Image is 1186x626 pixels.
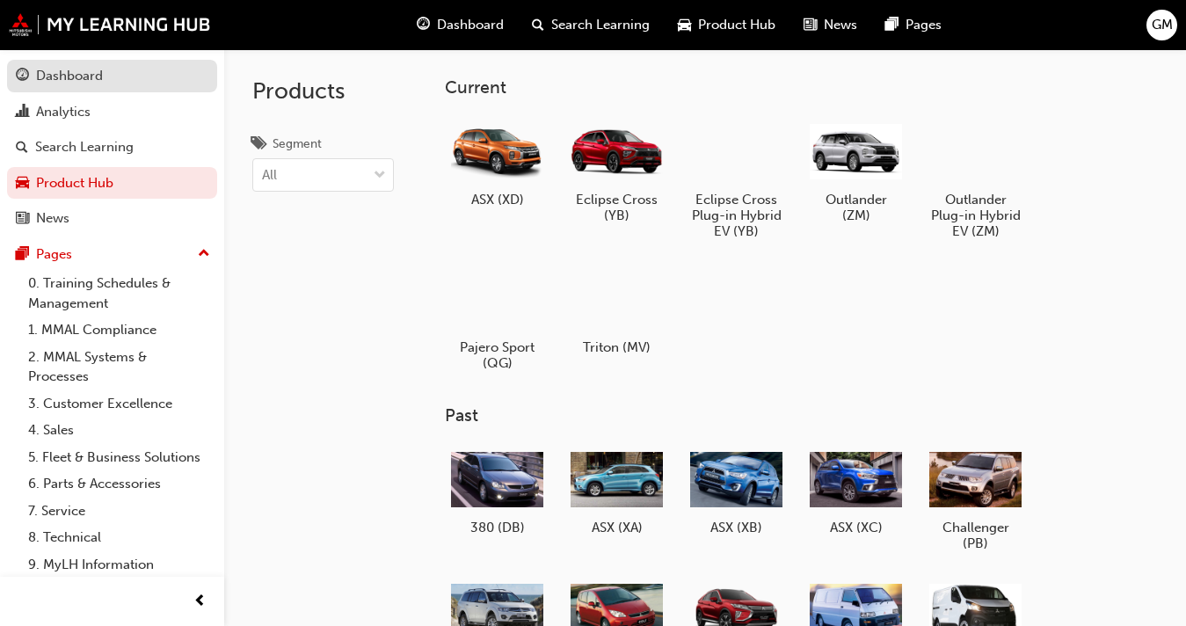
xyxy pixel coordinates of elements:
a: Pajero Sport (QG) [445,259,550,377]
span: pages-icon [885,14,899,36]
span: Dashboard [437,15,504,35]
a: Eclipse Cross (YB) [564,112,670,229]
div: Analytics [36,102,91,122]
h5: 380 (DB) [451,520,543,535]
h5: Challenger (PB) [929,520,1022,551]
div: Segment [273,135,322,153]
div: News [36,208,69,229]
span: news-icon [16,211,29,227]
button: Pages [7,238,217,271]
a: Outlander Plug-in Hybrid EV (ZM) [923,112,1029,245]
a: 4. Sales [21,417,217,444]
h3: Current [445,77,1158,98]
h5: Eclipse Cross (YB) [571,192,663,223]
a: Dashboard [7,60,217,92]
div: Dashboard [36,66,103,86]
a: Search Learning [7,131,217,164]
h5: ASX (XD) [451,192,543,207]
a: Triton (MV) [564,259,670,361]
a: 8. Technical [21,524,217,551]
span: guage-icon [417,14,430,36]
a: ASX (XD) [445,112,550,214]
a: 7. Service [21,498,217,525]
span: chart-icon [16,105,29,120]
span: search-icon [532,14,544,36]
a: 1. MMAL Compliance [21,317,217,344]
a: 6. Parts & Accessories [21,470,217,498]
h5: ASX (XB) [690,520,782,535]
a: 9. MyLH Information [21,551,217,579]
a: search-iconSearch Learning [518,7,664,43]
span: GM [1152,15,1173,35]
a: 0. Training Schedules & Management [21,270,217,317]
span: search-icon [16,140,28,156]
a: 2. MMAL Systems & Processes [21,344,217,390]
h5: Pajero Sport (QG) [451,339,543,371]
h5: ASX (XA) [571,520,663,535]
span: Pages [906,15,942,35]
a: ASX (XC) [804,440,909,542]
h5: Triton (MV) [571,339,663,355]
a: 3. Customer Excellence [21,390,217,418]
a: guage-iconDashboard [403,7,518,43]
h5: Outlander Plug-in Hybrid EV (ZM) [929,192,1022,239]
a: Challenger (PB) [923,440,1029,558]
a: ASX (XA) [564,440,670,542]
a: ASX (XB) [684,440,789,542]
a: Eclipse Cross Plug-in Hybrid EV (YB) [684,112,789,245]
a: 380 (DB) [445,440,550,542]
img: mmal [9,13,211,36]
span: prev-icon [193,591,207,613]
div: Pages [36,244,72,265]
h5: ASX (XC) [810,520,902,535]
span: up-icon [198,243,210,266]
button: GM [1146,10,1177,40]
h5: Eclipse Cross Plug-in Hybrid EV (YB) [690,192,782,239]
span: News [824,15,857,35]
h2: Products [252,77,394,106]
span: Product Hub [698,15,775,35]
a: car-iconProduct Hub [664,7,789,43]
a: Analytics [7,96,217,128]
span: car-icon [678,14,691,36]
a: Outlander (ZM) [804,112,909,229]
span: news-icon [804,14,817,36]
button: DashboardAnalyticsSearch LearningProduct HubNews [7,56,217,238]
a: News [7,202,217,235]
div: Search Learning [35,137,134,157]
span: pages-icon [16,247,29,263]
span: guage-icon [16,69,29,84]
span: down-icon [374,164,386,187]
span: tags-icon [252,137,266,153]
a: pages-iconPages [871,7,956,43]
span: car-icon [16,176,29,192]
div: All [262,165,277,186]
a: Product Hub [7,167,217,200]
h3: Past [445,405,1158,426]
span: Search Learning [551,15,650,35]
a: 5. Fleet & Business Solutions [21,444,217,471]
h5: Outlander (ZM) [810,192,902,223]
a: news-iconNews [789,7,871,43]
